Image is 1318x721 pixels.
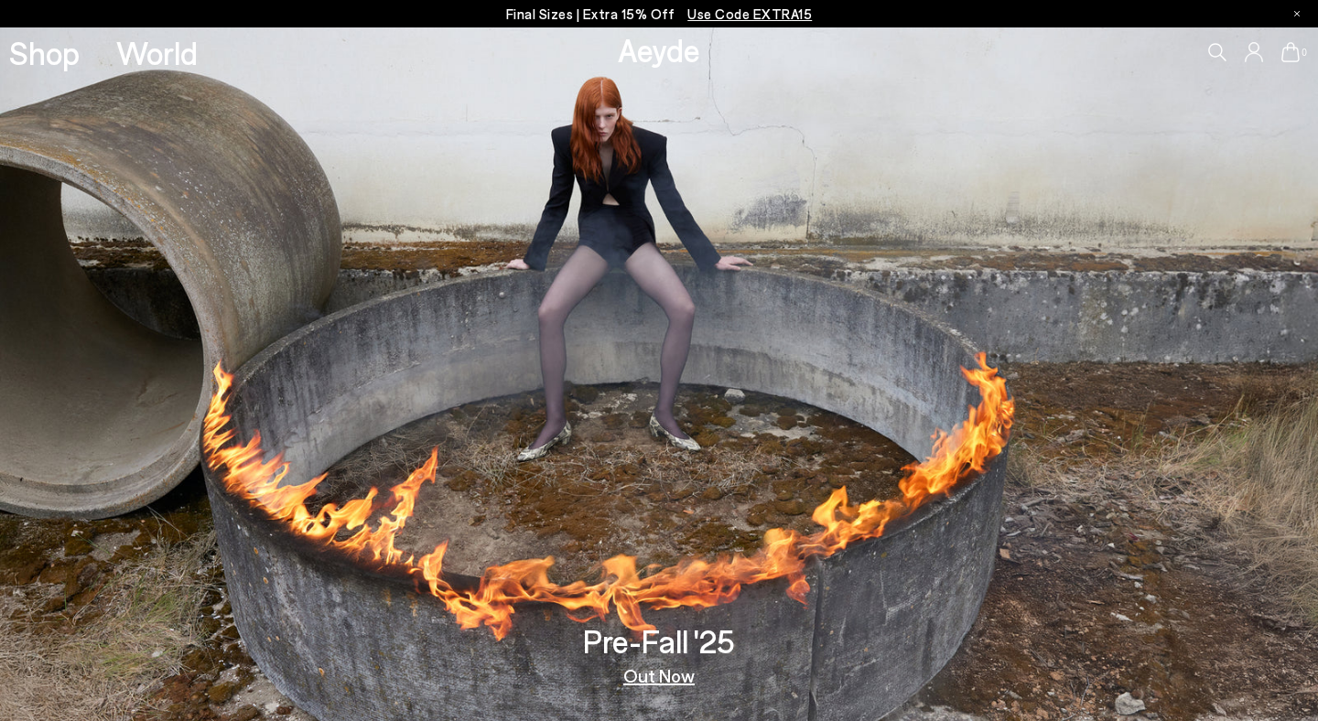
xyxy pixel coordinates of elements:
[623,666,695,684] a: Out Now
[1300,48,1309,58] span: 0
[687,5,812,22] span: Navigate to /collections/ss25-final-sizes
[618,30,700,69] a: Aeyde
[1281,42,1300,62] a: 0
[9,37,80,69] a: Shop
[583,625,735,657] h3: Pre-Fall '25
[506,3,813,26] p: Final Sizes | Extra 15% Off
[116,37,198,69] a: World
